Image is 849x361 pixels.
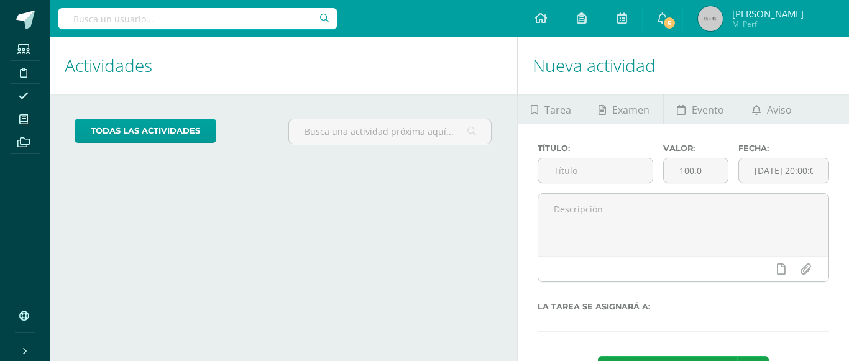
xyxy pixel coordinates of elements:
[732,7,804,20] span: [PERSON_NAME]
[739,158,828,183] input: Fecha de entrega
[58,8,337,29] input: Busca un usuario...
[698,6,723,31] img: 45x45
[289,119,492,144] input: Busca una actividad próxima aquí...
[75,119,216,143] a: todas las Actividades
[692,95,724,125] span: Evento
[585,94,663,124] a: Examen
[538,302,830,311] label: La tarea se asignará a:
[518,94,585,124] a: Tarea
[612,95,649,125] span: Examen
[664,158,728,183] input: Puntos máximos
[663,144,728,153] label: Valor:
[738,144,829,153] label: Fecha:
[544,95,571,125] span: Tarea
[767,95,792,125] span: Aviso
[732,19,804,29] span: Mi Perfil
[738,94,805,124] a: Aviso
[65,37,502,94] h1: Actividades
[664,94,738,124] a: Evento
[538,158,653,183] input: Título
[538,144,653,153] label: Título:
[533,37,835,94] h1: Nueva actividad
[663,16,676,30] span: 5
